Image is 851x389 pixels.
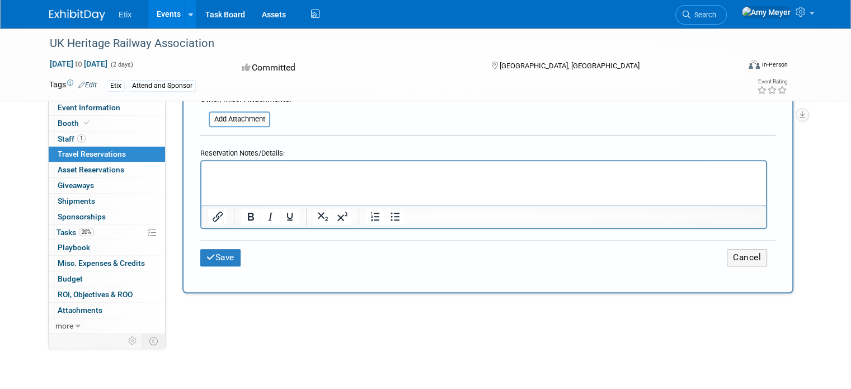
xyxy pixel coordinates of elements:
[58,103,120,112] span: Event Information
[58,212,106,221] span: Sponsorships
[58,243,90,252] span: Playbook
[241,209,260,224] button: Bold
[49,132,165,147] a: Staff1
[49,100,165,115] a: Event Information
[123,334,143,348] td: Personalize Event Tab Strip
[313,209,332,224] button: Subscript
[58,306,102,315] span: Attachments
[49,240,165,255] a: Playbook
[49,162,165,177] a: Asset Reservations
[49,318,165,334] a: more
[280,209,299,224] button: Underline
[675,5,727,25] a: Search
[49,116,165,131] a: Booth
[200,143,767,160] div: Reservation Notes/Details:
[58,259,145,268] span: Misc. Expenses & Credits
[58,134,86,143] span: Staff
[58,196,95,205] span: Shipments
[58,119,92,128] span: Booth
[741,6,791,18] img: Amy Meyer
[129,80,196,92] div: Attend and Sponsor
[49,79,97,92] td: Tags
[78,81,97,89] a: Edit
[49,59,108,69] span: [DATE] [DATE]
[49,256,165,271] a: Misc. Expenses & Credits
[107,80,125,92] div: Etix
[208,209,227,224] button: Insert/edit link
[49,271,165,287] a: Budget
[143,334,166,348] td: Toggle Event Tabs
[77,134,86,143] span: 1
[58,181,94,190] span: Giveaways
[79,228,94,236] span: 20%
[500,62,640,70] span: [GEOGRAPHIC_DATA], [GEOGRAPHIC_DATA]
[238,58,473,78] div: Committed
[690,11,716,19] span: Search
[58,274,83,283] span: Budget
[49,209,165,224] a: Sponsorships
[46,34,725,54] div: UK Heritage Railway Association
[200,249,241,266] button: Save
[84,120,90,126] i: Booth reservation complete
[761,60,788,69] div: In-Person
[119,10,131,19] span: Etix
[749,60,760,69] img: Format-Inperson.png
[49,287,165,302] a: ROI, Objectives & ROO
[385,209,405,224] button: Bullet list
[333,209,352,224] button: Superscript
[55,321,73,330] span: more
[58,149,126,158] span: Travel Reservations
[49,178,165,193] a: Giveaways
[49,225,165,240] a: Tasks20%
[58,290,133,299] span: ROI, Objectives & ROO
[57,228,94,237] span: Tasks
[201,161,766,205] iframe: Rich Text Area
[49,147,165,162] a: Travel Reservations
[679,58,788,75] div: Event Format
[366,209,385,224] button: Numbered list
[757,79,787,85] div: Event Rating
[727,249,767,266] button: Cancel
[73,59,84,68] span: to
[261,209,280,224] button: Italic
[49,10,105,21] img: ExhibitDay
[58,165,124,174] span: Asset Reservations
[110,61,133,68] span: (2 days)
[49,303,165,318] a: Attachments
[49,194,165,209] a: Shipments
